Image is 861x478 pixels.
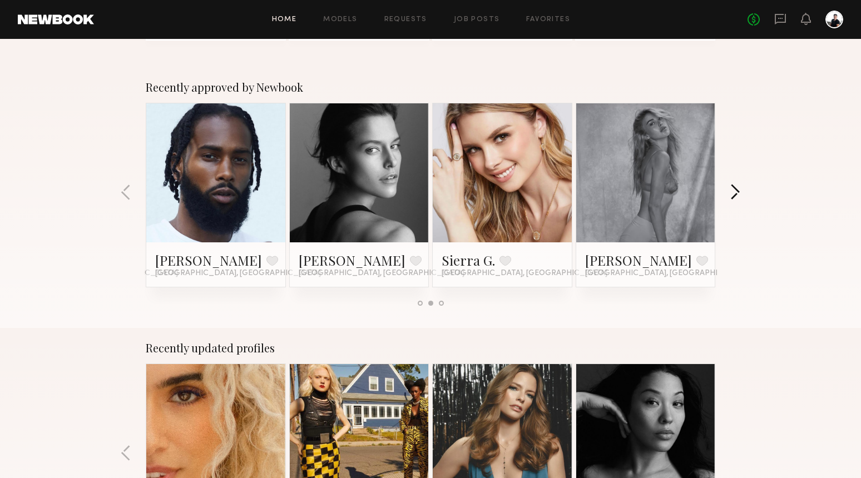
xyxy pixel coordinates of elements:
div: Recently approved by Newbook [146,81,715,94]
a: Models [323,16,357,23]
a: Requests [384,16,427,23]
a: Home [272,16,297,23]
a: Favorites [526,16,570,23]
a: Job Posts [454,16,500,23]
div: Recently updated profiles [146,341,715,355]
a: [PERSON_NAME] [155,251,262,269]
a: Sierra G. [442,251,495,269]
span: [GEOGRAPHIC_DATA], [GEOGRAPHIC_DATA] [155,269,321,278]
span: [GEOGRAPHIC_DATA], [GEOGRAPHIC_DATA] [299,269,464,278]
span: [GEOGRAPHIC_DATA], [GEOGRAPHIC_DATA] [442,269,607,278]
a: [PERSON_NAME] [585,251,692,269]
span: [GEOGRAPHIC_DATA], [GEOGRAPHIC_DATA] [585,269,751,278]
a: [PERSON_NAME] [299,251,405,269]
